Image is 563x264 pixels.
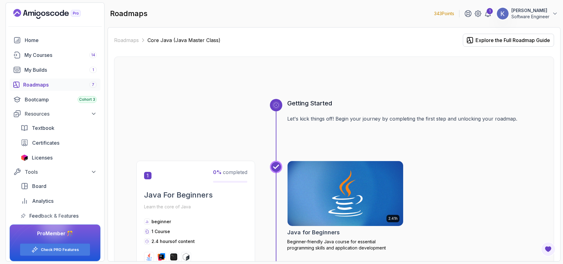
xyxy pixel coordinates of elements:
[17,122,100,134] a: textbook
[497,7,558,20] button: user profile image[PERSON_NAME]Software Engineer
[144,172,151,179] span: 1
[32,182,46,190] span: Board
[10,93,100,106] a: bootcamp
[487,8,493,14] div: 1
[79,97,95,102] span: Cohort 3
[10,49,100,61] a: courses
[10,108,100,119] button: Resources
[287,99,532,108] h3: Getting Started
[92,82,94,87] span: 7
[182,253,190,261] img: bash logo
[497,8,509,19] img: user profile image
[32,139,59,147] span: Certificates
[17,137,100,149] a: certificates
[13,9,95,19] a: Landing page
[114,36,139,44] a: Roadmaps
[388,216,398,221] p: 2.41h
[17,210,100,222] a: feedback
[23,81,97,88] div: Roadmaps
[20,243,90,256] button: Check PRO Features
[144,190,247,200] h2: Java For Beginners
[25,36,97,44] div: Home
[32,197,53,205] span: Analytics
[17,151,100,164] a: licenses
[288,161,403,226] img: Java for Beginners card
[92,67,94,72] span: 1
[151,219,171,225] p: beginner
[511,7,549,14] p: [PERSON_NAME]
[287,228,340,237] h2: Java for Beginners
[17,195,100,207] a: analytics
[151,229,170,234] span: 1 Course
[170,253,177,261] img: terminal logo
[147,36,220,44] p: Core Java (Java Master Class)
[24,66,97,74] div: My Builds
[110,9,147,19] h2: roadmaps
[21,155,28,161] img: jetbrains icon
[17,180,100,192] a: board
[213,169,247,175] span: completed
[484,10,492,17] a: 1
[10,79,100,91] a: roadmaps
[145,253,153,261] img: java logo
[91,53,95,57] span: 14
[10,34,100,46] a: home
[158,253,165,261] img: intellij logo
[476,36,550,44] div: Explore the Full Roadmap Guide
[10,166,100,177] button: Tools
[213,169,222,175] span: 0 %
[434,11,454,17] p: 343 Points
[287,239,403,251] p: Beginner-friendly Java course for essential programming skills and application development
[151,238,195,245] p: 2.4 hours of content
[287,161,403,251] a: Java for Beginners card2.41hJava for BeginnersBeginner-friendly Java course for essential program...
[25,168,97,176] div: Tools
[25,96,97,103] div: Bootcamp
[24,51,97,59] div: My Courses
[511,14,549,20] p: Software Engineer
[525,225,563,255] iframe: chat widget
[29,212,79,219] span: Feedback & Features
[463,34,554,47] button: Explore the Full Roadmap Guide
[25,110,97,117] div: Resources
[32,154,53,161] span: Licenses
[32,124,54,132] span: Textbook
[41,247,79,252] a: Check PRO Features
[287,115,532,122] p: Let's kick things off! Begin your journey by completing the first step and unlocking your roadmap.
[10,64,100,76] a: builds
[144,202,247,211] p: Learn the core of Java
